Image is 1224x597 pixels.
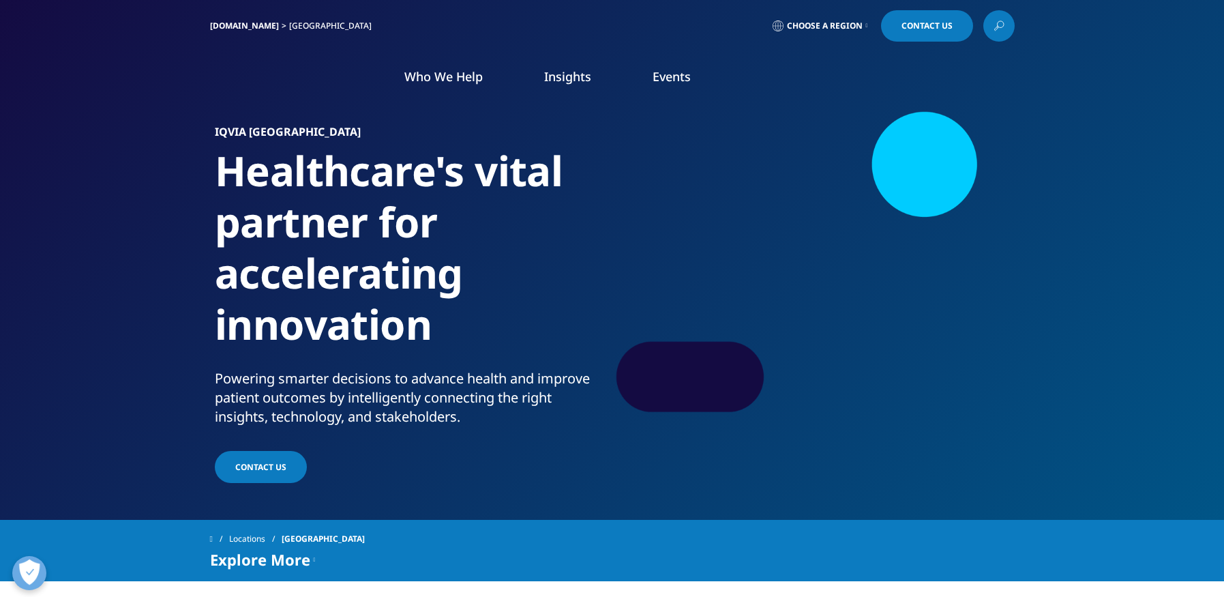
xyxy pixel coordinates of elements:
[282,527,365,551] span: [GEOGRAPHIC_DATA]
[12,556,46,590] button: Open Preferences
[215,145,607,369] h1: Healthcare's vital partner for accelerating innovation
[210,20,279,31] a: [DOMAIN_NAME]
[404,68,483,85] a: Who We Help
[229,527,282,551] a: Locations
[653,68,691,85] a: Events
[644,126,1009,399] img: 2362team-and-computer-in-collaboration-teamwork-and-meeting-at-desk.jpg
[235,461,286,473] span: Contact Us
[215,451,307,483] a: Contact Us
[210,551,310,568] span: Explore More
[289,20,377,31] div: [GEOGRAPHIC_DATA]
[881,10,973,42] a: Contact Us
[325,48,1015,112] nav: Primary
[544,68,591,85] a: Insights
[787,20,863,31] span: Choose a Region
[215,369,607,426] div: Powering smarter decisions to advance health and improve patient outcomes by intelligently connec...
[901,22,953,30] span: Contact Us
[215,126,607,145] h6: IQVIA [GEOGRAPHIC_DATA]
